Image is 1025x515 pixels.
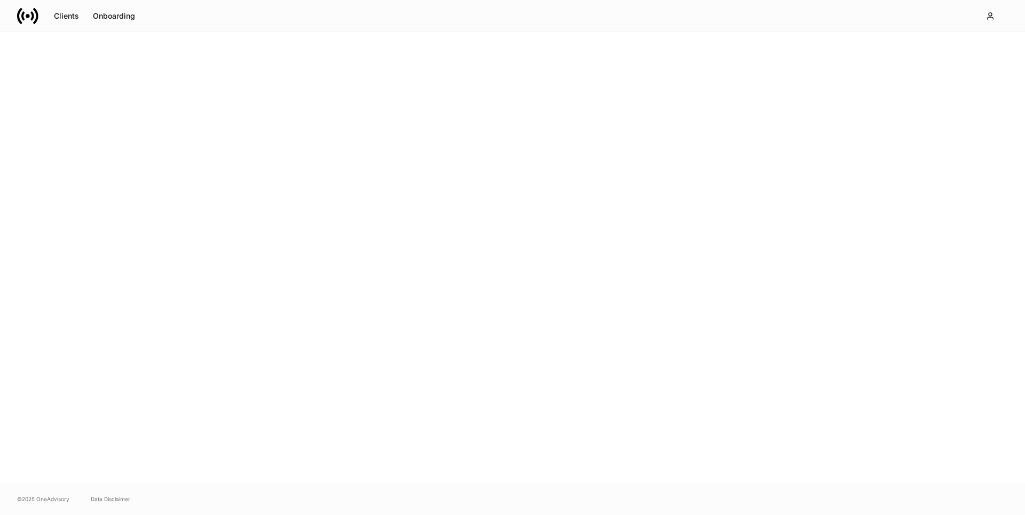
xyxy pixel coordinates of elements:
a: Data Disclaimer [91,495,130,503]
button: Clients [47,7,86,25]
div: Onboarding [93,12,135,20]
span: © 2025 OneAdvisory [17,495,69,503]
button: Onboarding [86,7,142,25]
div: Clients [54,12,79,20]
